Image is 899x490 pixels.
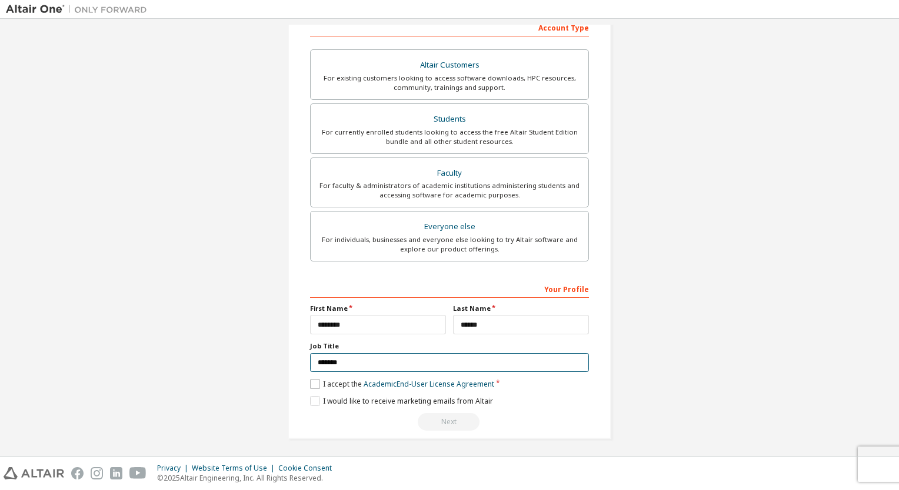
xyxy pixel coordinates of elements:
[4,467,64,479] img: altair_logo.svg
[318,181,581,200] div: For faculty & administrators of academic institutions administering students and accessing softwa...
[310,304,446,313] label: First Name
[6,4,153,15] img: Altair One
[310,341,589,351] label: Job Title
[364,379,494,389] a: Academic End-User License Agreement
[318,219,581,235] div: Everyone else
[192,464,278,473] div: Website Terms of Use
[157,464,192,473] div: Privacy
[157,473,339,483] p: © 2025 Altair Engineering, Inc. All Rights Reserved.
[318,73,581,92] div: For existing customers looking to access software downloads, HPC resources, community, trainings ...
[318,127,581,146] div: For currently enrolled students looking to access the free Altair Student Edition bundle and all ...
[453,304,589,313] label: Last Name
[71,467,84,479] img: facebook.svg
[310,413,589,431] div: Read and acccept EULA to continue
[278,464,339,473] div: Cookie Consent
[310,396,493,406] label: I would like to receive marketing emails from Altair
[318,235,581,254] div: For individuals, businesses and everyone else looking to try Altair software and explore our prod...
[318,57,581,73] div: Altair Customers
[318,165,581,182] div: Faculty
[310,379,494,389] label: I accept the
[310,279,589,298] div: Your Profile
[110,467,122,479] img: linkedin.svg
[310,18,589,36] div: Account Type
[318,111,581,127] div: Students
[91,467,103,479] img: instagram.svg
[129,467,146,479] img: youtube.svg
